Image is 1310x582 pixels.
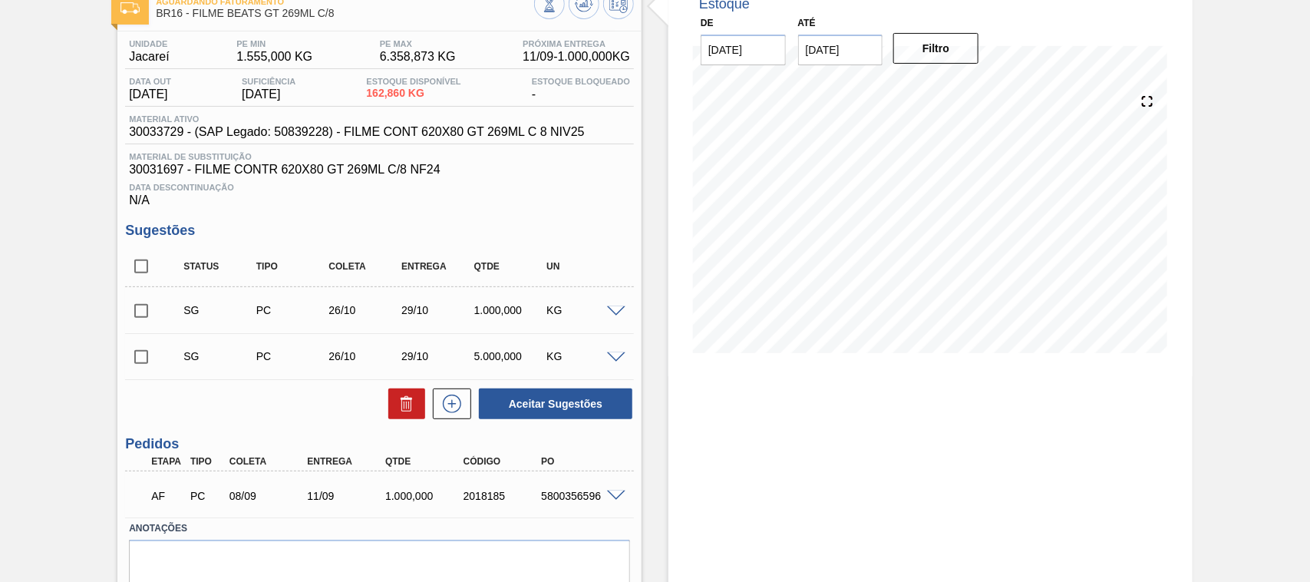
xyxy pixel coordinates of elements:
[129,183,630,192] span: Data Descontinuação
[129,114,585,124] span: Material ativo
[398,304,477,316] div: 29/10/2025
[129,125,585,139] span: 30033729 - (SAP Legado: 50839228) - FILME CONT 620X80 GT 269ML C 8 NIV25
[129,163,630,177] span: 30031697 - FILME CONTR 620X80 GT 269ML C/8 NF24
[471,387,634,421] div: Aceitar Sugestões
[129,39,169,48] span: Unidade
[325,304,404,316] div: 26/10/2025
[366,77,460,86] span: Estoque Disponível
[325,350,404,362] div: 26/10/2025
[398,261,477,272] div: Entrega
[325,261,404,272] div: Coleta
[366,88,460,99] span: 162,860 KG
[523,50,630,64] span: 11/09 - 1.000,000 KG
[381,490,468,502] div: 1.000,000
[180,261,259,272] div: Status
[380,39,456,48] span: PE MAX
[242,88,295,101] span: [DATE]
[252,261,332,272] div: Tipo
[186,490,226,502] div: Pedido de Compra
[125,223,634,239] h3: Sugestões
[129,518,630,540] label: Anotações
[129,152,630,161] span: Material de Substituição
[236,50,312,64] span: 1.555,000 KG
[125,436,634,452] h3: Pedidos
[380,50,456,64] span: 6.358,873 KG
[470,350,550,362] div: 5.000,000
[125,177,634,207] div: N/A
[381,389,425,419] div: Excluir Sugestões
[303,490,390,502] div: 11/09/2025
[147,456,187,467] div: Etapa
[226,456,312,467] div: Coleta
[129,50,169,64] span: Jacareí
[543,350,622,362] div: KG
[701,18,714,28] label: De
[252,304,332,316] div: Pedido de Compra
[528,77,634,101] div: -
[537,490,624,502] div: 5800356596
[470,261,550,272] div: Qtde
[242,77,295,86] span: Suficiência
[398,350,477,362] div: 29/10/2025
[701,35,786,65] input: dd/mm/yyyy
[798,35,883,65] input: dd/mm/yyyy
[532,77,630,86] span: Estoque Bloqueado
[129,77,171,86] span: Data out
[798,18,816,28] label: Até
[303,456,390,467] div: Entrega
[226,490,312,502] div: 08/09/2025
[252,350,332,362] div: Pedido de Compra
[120,2,140,14] img: Ícone
[470,304,550,316] div: 1.000,000
[479,389,632,419] button: Aceitar Sugestões
[156,8,534,19] span: BR16 - FILME BEATS GT 269ML C/8
[147,479,187,513] div: Aguardando Faturamento
[460,490,546,502] div: 2018185
[893,33,978,64] button: Filtro
[151,490,183,502] p: AF
[236,39,312,48] span: PE MIN
[381,456,468,467] div: Qtde
[543,304,622,316] div: KG
[537,456,624,467] div: PO
[543,261,622,272] div: UN
[523,39,630,48] span: Próxima Entrega
[180,350,259,362] div: Sugestão Criada
[186,456,226,467] div: Tipo
[425,389,471,419] div: Nova sugestão
[460,456,546,467] div: Código
[129,88,171,101] span: [DATE]
[180,304,259,316] div: Sugestão Criada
